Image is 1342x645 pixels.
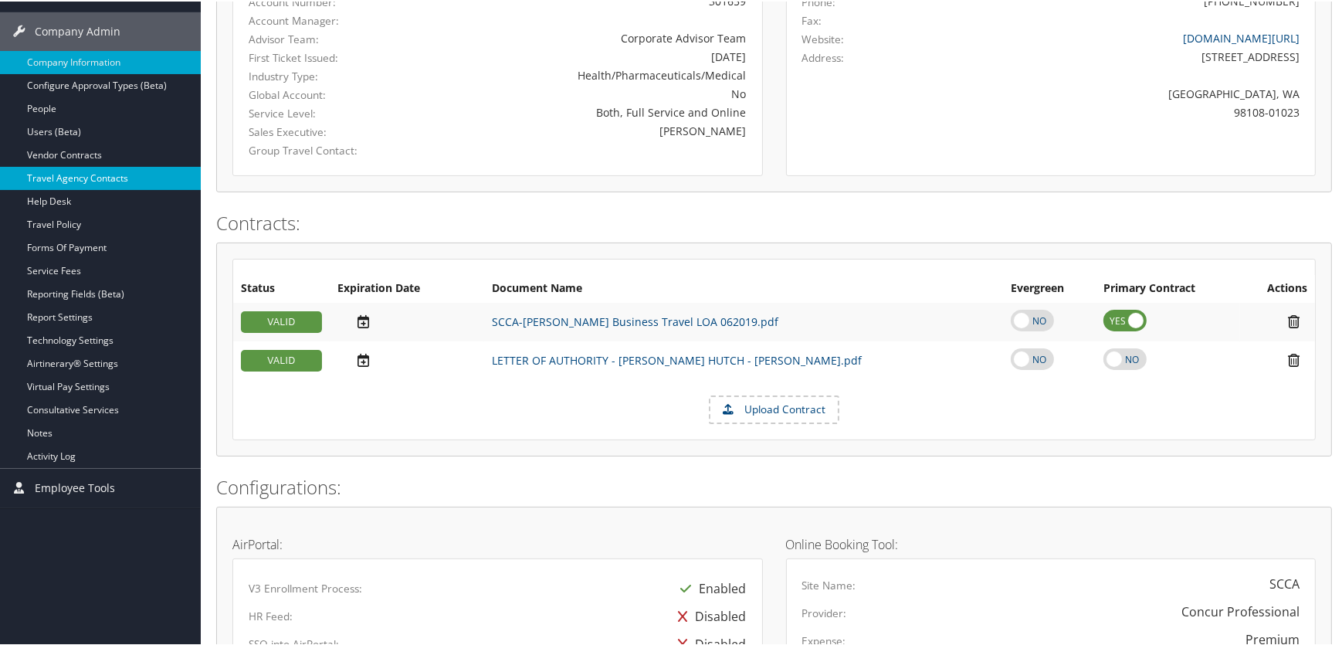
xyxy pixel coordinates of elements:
th: Document Name [484,273,1003,301]
span: Employee Tools [35,467,115,506]
a: SCCA-[PERSON_NAME] Business Travel LOA 062019.pdf [492,313,778,328]
a: LETTER OF AUTHORITY - [PERSON_NAME] HUTCH - [PERSON_NAME].pdf [492,351,862,366]
h2: Contracts: [216,209,1332,235]
div: Add/Edit Date [337,312,476,328]
label: V3 Enrollment Process: [249,579,362,595]
label: Upload Contract [710,395,838,422]
div: VALID [241,310,322,331]
div: VALID [241,348,322,370]
div: [DATE] [422,47,747,63]
h2: Configurations: [216,473,1332,499]
th: Evergreen [1003,273,1096,301]
h4: Online Booking Tool: [786,537,1317,549]
th: Actions [1240,273,1315,301]
div: Enabled [673,573,747,601]
div: [GEOGRAPHIC_DATA], WA [932,84,1300,100]
i: Remove Contract [1280,351,1307,367]
div: Concur Professional [1181,601,1300,620]
th: Expiration Date [330,273,484,301]
th: Status [233,273,330,301]
div: Corporate Advisor Team [422,29,747,45]
label: Group Travel Contact: [249,141,399,157]
th: Primary Contract [1096,273,1240,301]
label: Advisor Team: [249,30,399,46]
div: SCCA [1269,573,1300,592]
label: HR Feed: [249,607,293,623]
div: Both, Full Service and Online [422,103,747,119]
label: First Ticket Issued: [249,49,399,64]
label: Website: [802,30,845,46]
span: Company Admin [35,11,120,49]
div: Health/Pharmaceuticals/Medical [422,66,747,82]
label: Account Manager: [249,12,399,27]
label: Site Name: [802,576,856,592]
label: Service Level: [249,104,399,120]
label: Industry Type: [249,67,399,83]
a: [DOMAIN_NAME][URL] [1183,29,1300,44]
div: [PERSON_NAME] [422,121,747,137]
h4: AirPortal: [232,537,763,549]
label: Address: [802,49,845,64]
label: Fax: [802,12,822,27]
label: Global Account: [249,86,399,101]
div: 98108-01023 [932,103,1300,119]
label: Sales Executive: [249,123,399,138]
div: [STREET_ADDRESS] [932,47,1300,63]
div: Disabled [671,601,747,629]
i: Remove Contract [1280,312,1307,328]
div: Add/Edit Date [337,351,476,367]
div: No [422,84,747,100]
label: Provider: [802,604,847,620]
